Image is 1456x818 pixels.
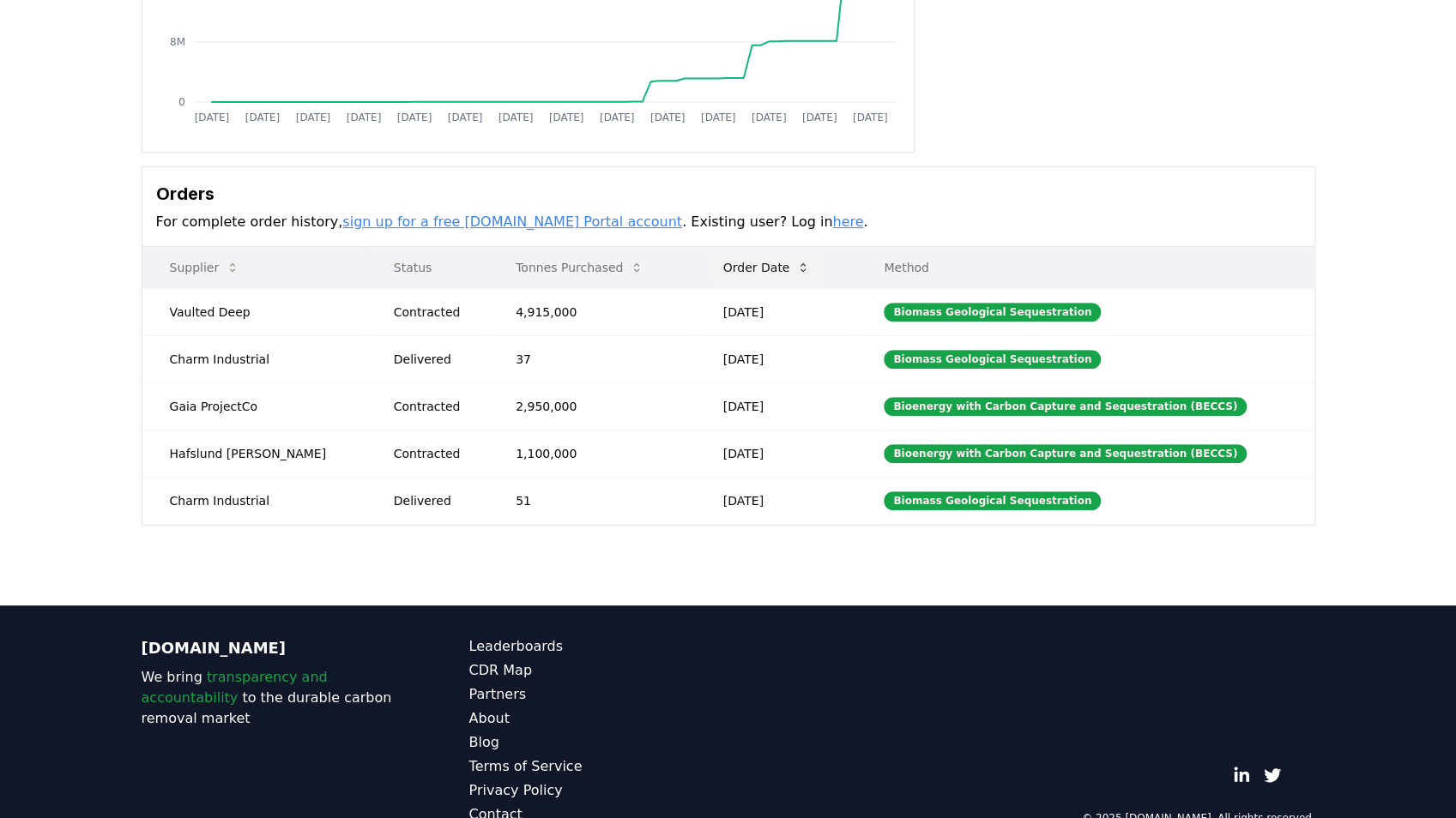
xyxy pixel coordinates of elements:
p: Method [870,259,1300,276]
tspan: [DATE] [447,111,482,123]
p: For complete order history, . Existing user? Log in . [156,212,1301,232]
tspan: [DATE] [701,111,736,123]
td: [DATE] [696,335,857,382]
tspan: [DATE] [498,111,533,123]
tspan: [DATE] [194,111,229,123]
div: Delivered [394,351,474,368]
a: About [469,708,728,729]
tspan: [DATE] [548,111,583,123]
tspan: [DATE] [396,111,432,123]
td: Vaulted Deep [142,288,366,335]
td: 2,950,000 [488,382,696,430]
td: [DATE] [696,288,857,335]
td: Charm Industrial [142,335,366,382]
td: [DATE] [696,382,857,430]
tspan: [DATE] [295,111,330,123]
button: Order Date [710,250,825,285]
td: Charm Industrial [142,477,366,524]
tspan: 8M [169,36,184,48]
p: Status [380,259,474,276]
tspan: [DATE] [853,111,888,123]
td: 1,100,000 [488,430,696,477]
div: Contracted [394,398,474,415]
td: Gaia ProjectCo [142,382,366,430]
a: Partners [469,684,728,705]
div: Contracted [394,445,474,462]
div: Biomass Geological Sequestration [884,491,1101,510]
a: Leaderboards [469,636,728,657]
div: Bioenergy with Carbon Capture and Sequestration (BECCS) [884,397,1247,416]
a: Blog [469,732,728,753]
h3: Orders [156,181,1301,207]
td: 37 [488,335,696,382]
a: Terms of Service [469,756,728,777]
td: 51 [488,477,696,524]
div: Delivered [394,492,474,509]
tspan: [DATE] [650,111,686,123]
tspan: [DATE] [600,111,635,123]
a: CDR Map [469,660,728,681]
a: Privacy Policy [469,780,728,801]
div: Contracted [394,304,474,321]
tspan: [DATE] [802,111,837,123]
span: transparency and accountability [142,669,328,706]
a: here [832,214,863,230]
tspan: [DATE] [752,111,787,123]
td: [DATE] [696,477,857,524]
div: Biomass Geological Sequestration [884,350,1101,369]
tspan: 0 [178,96,185,108]
td: Hafslund [PERSON_NAME] [142,430,366,477]
td: [DATE] [696,430,857,477]
div: Bioenergy with Carbon Capture and Sequestration (BECCS) [884,444,1247,463]
tspan: [DATE] [346,111,381,123]
div: Biomass Geological Sequestration [884,303,1101,322]
a: sign up for a free [DOMAIN_NAME] Portal account [342,214,682,230]
button: Supplier [156,250,254,285]
p: We bring to the durable carbon removal market [142,667,401,729]
a: LinkedIn [1233,767,1250,784]
tspan: [DATE] [245,111,280,123]
button: Tonnes Purchased [502,250,657,285]
p: [DOMAIN_NAME] [142,636,401,660]
a: Twitter [1264,767,1281,784]
td: 4,915,000 [488,288,696,335]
